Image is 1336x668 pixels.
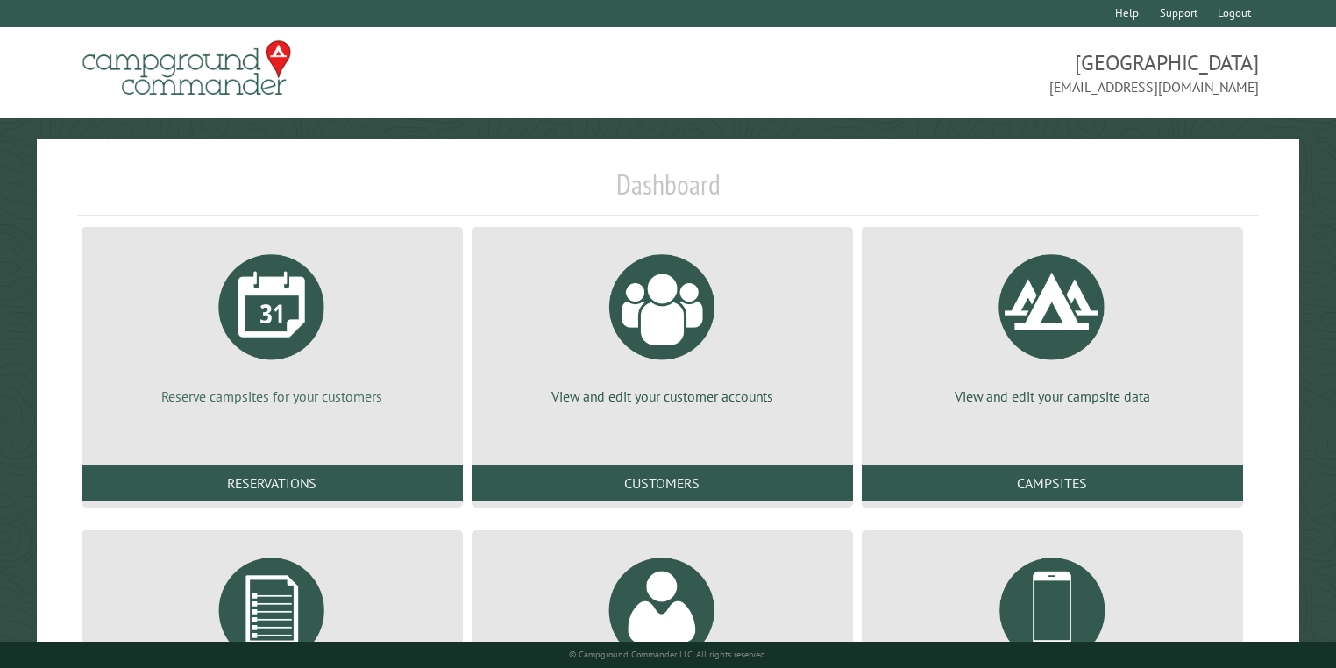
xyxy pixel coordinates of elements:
h1: Dashboard [77,167,1260,216]
img: Campground Commander [77,34,296,103]
p: Reserve campsites for your customers [103,387,442,406]
p: View and edit your campsite data [883,387,1222,406]
a: Customers [472,465,853,501]
span: [GEOGRAPHIC_DATA] [EMAIL_ADDRESS][DOMAIN_NAME] [668,48,1259,97]
a: Reservations [82,465,463,501]
p: View and edit your customer accounts [493,387,832,406]
small: © Campground Commander LLC. All rights reserved. [569,649,767,660]
a: Campsites [862,465,1243,501]
a: View and edit your campsite data [883,241,1222,406]
a: View and edit your customer accounts [493,241,832,406]
a: Reserve campsites for your customers [103,241,442,406]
